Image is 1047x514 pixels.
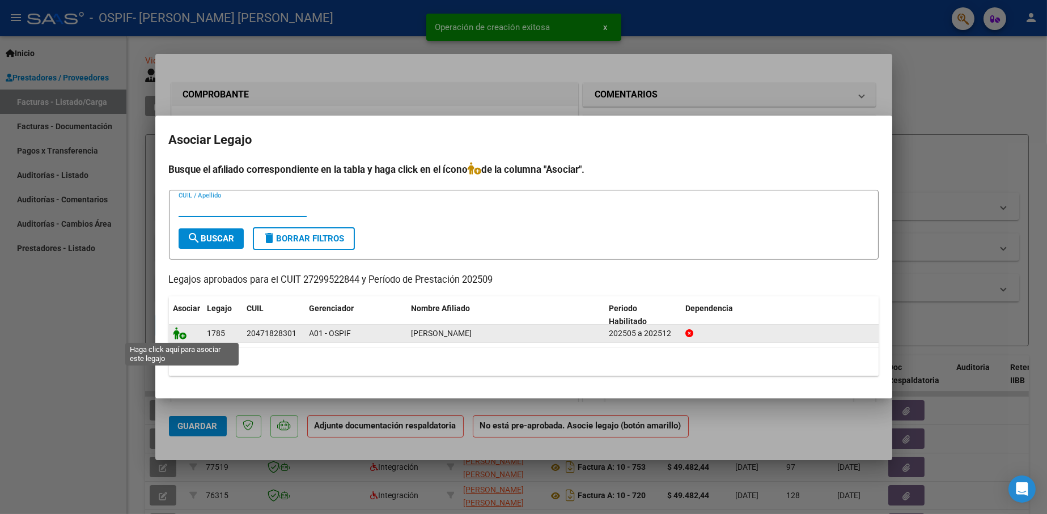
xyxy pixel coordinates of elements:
[169,162,879,177] h4: Busque el afiliado correspondiente en la tabla y haga click en el ícono de la columna "Asociar".
[169,347,879,376] div: 1 registros
[263,231,277,245] mat-icon: delete
[173,304,201,313] span: Asociar
[263,233,345,244] span: Borrar Filtros
[169,129,879,151] h2: Asociar Legajo
[203,296,243,334] datatable-header-cell: Legajo
[243,296,305,334] datatable-header-cell: CUIL
[412,304,470,313] span: Nombre Afiliado
[305,296,407,334] datatable-header-cell: Gerenciador
[169,296,203,334] datatable-header-cell: Asociar
[310,304,354,313] span: Gerenciador
[188,233,235,244] span: Buscar
[247,304,264,313] span: CUIL
[169,273,879,287] p: Legajos aprobados para el CUIT 27299522844 y Período de Prestación 202509
[681,296,879,334] datatable-header-cell: Dependencia
[207,304,232,313] span: Legajo
[253,227,355,250] button: Borrar Filtros
[1008,475,1036,503] div: Open Intercom Messenger
[247,327,297,340] div: 20471828301
[412,329,472,338] span: SALINA MARTIN ALEJANDRO
[188,231,201,245] mat-icon: search
[609,304,647,326] span: Periodo Habilitado
[179,228,244,249] button: Buscar
[604,296,681,334] datatable-header-cell: Periodo Habilitado
[310,329,351,338] span: A01 - OSPIF
[407,296,605,334] datatable-header-cell: Nombre Afiliado
[685,304,733,313] span: Dependencia
[609,327,676,340] div: 202505 a 202512
[207,329,226,338] span: 1785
